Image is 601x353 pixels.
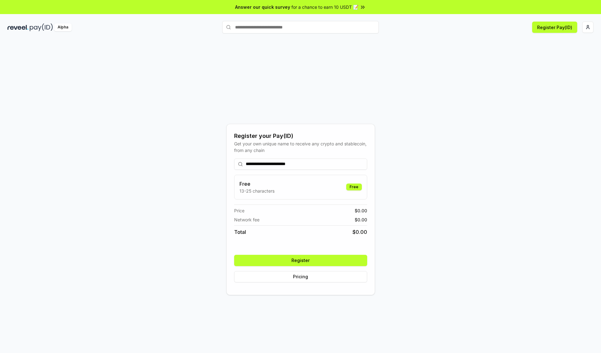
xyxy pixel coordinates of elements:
[234,207,244,214] span: Price
[355,207,367,214] span: $ 0.00
[355,216,367,223] span: $ 0.00
[30,23,53,31] img: pay_id
[8,23,28,31] img: reveel_dark
[239,180,275,188] h3: Free
[291,4,358,10] span: for a chance to earn 10 USDT 📝
[234,228,246,236] span: Total
[239,188,275,194] p: 13-25 characters
[346,184,362,190] div: Free
[234,132,367,140] div: Register your Pay(ID)
[54,23,72,31] div: Alpha
[235,4,290,10] span: Answer our quick survey
[352,228,367,236] span: $ 0.00
[234,140,367,154] div: Get your own unique name to receive any crypto and stablecoin, from any chain
[234,255,367,266] button: Register
[234,216,259,223] span: Network fee
[234,271,367,282] button: Pricing
[532,22,577,33] button: Register Pay(ID)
